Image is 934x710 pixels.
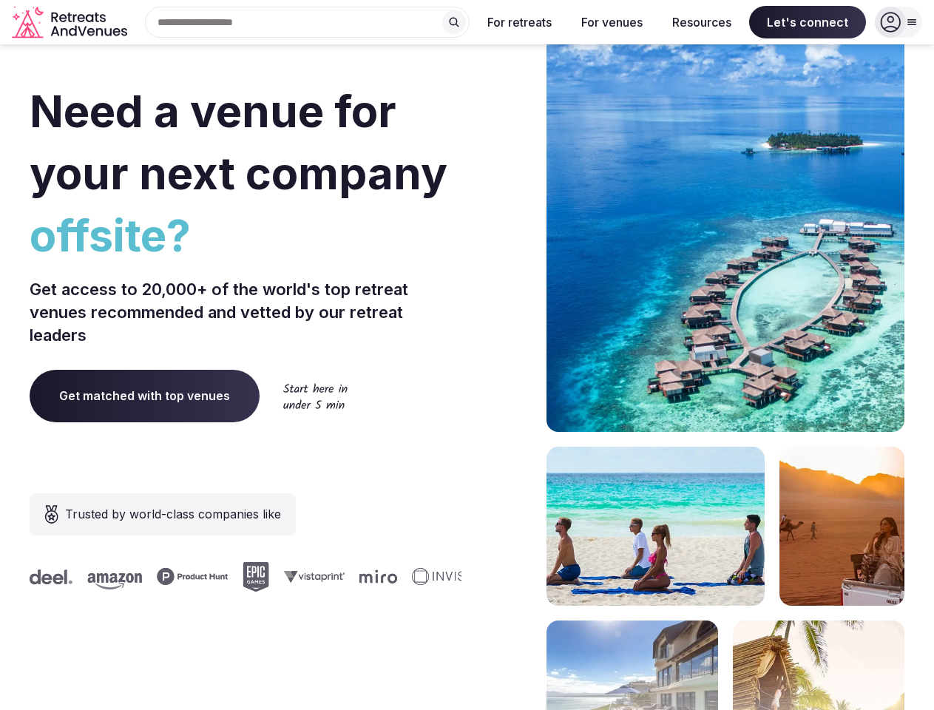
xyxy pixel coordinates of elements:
img: Start here in under 5 min [283,383,348,409]
p: Get access to 20,000+ of the world's top retreat venues recommended and vetted by our retreat lea... [30,278,461,346]
span: Trusted by world-class companies like [65,505,281,523]
a: Visit the homepage [12,6,130,39]
button: For venues [569,6,654,38]
svg: Invisible company logo [409,568,490,586]
span: offsite? [30,204,461,266]
span: Let's connect [749,6,866,38]
a: Get matched with top venues [30,370,260,422]
svg: Deel company logo [27,569,70,584]
img: woman sitting in back of truck with camels [779,447,904,606]
svg: Vistaprint company logo [281,570,342,583]
button: Resources [660,6,743,38]
svg: Retreats and Venues company logo [12,6,130,39]
button: For retreats [476,6,564,38]
span: Need a venue for your next company [30,84,447,200]
svg: Epic Games company logo [240,562,266,592]
svg: Miro company logo [356,569,394,584]
img: yoga on tropical beach [546,447,765,606]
